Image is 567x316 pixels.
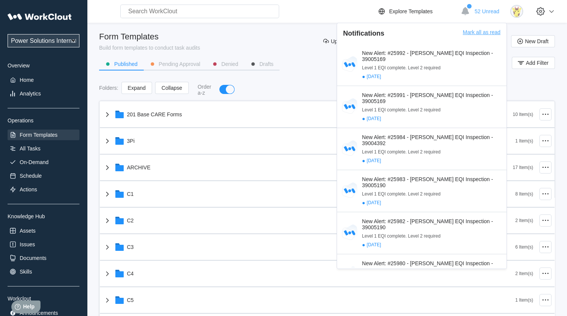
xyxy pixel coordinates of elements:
div: New Alert: #25980 - [PERSON_NAME] EQI Inspection - 39005190 [362,260,503,272]
div: 8 Item(s) [515,191,533,197]
img: generic-notification-icon.png [340,139,359,158]
button: Collapse [155,82,188,94]
div: C1 [127,191,134,197]
div: ● [362,74,365,80]
div: Level 1 EQI complete. Level 2 required [362,233,503,239]
a: Issues [8,239,79,250]
div: [DATE] [362,158,503,164]
button: Pending Approval [144,58,207,70]
a: Home [8,75,79,85]
div: New Alert: #25983 - [PERSON_NAME] EQI Inspection - 39005190 [362,176,503,188]
div: Workclout [8,296,79,302]
img: generic-notification-icon.png [340,224,359,242]
div: 201 Base CARE Forms [127,111,182,117]
a: On-Demand [8,157,79,167]
div: Level 1 EQI complete. Level 2 required [362,65,503,70]
div: On-Demand [20,159,48,165]
div: Level 1 EQI complete. Level 2 required [362,191,503,197]
div: Order a-z [198,84,212,96]
div: C4 [127,271,134,277]
a: New Alert: #25992 - [PERSON_NAME] EQI Inspection - 39005169Level 1 EQI complete. Level 2 required... [337,44,506,86]
div: 10 Item(s) [513,112,533,117]
div: [DATE] [362,242,503,248]
div: Home [20,77,34,83]
div: Published [114,61,138,67]
div: C3 [127,244,134,250]
a: Schedule [8,171,79,181]
div: ● [362,242,365,248]
div: Level 1 EQI complete. Level 2 required [362,149,503,155]
div: Denied [221,61,238,67]
a: New Alert: #25982 - [PERSON_NAME] EQI Inspection - 39005190Level 1 EQI complete. Level 2 required... [337,212,506,254]
div: Overview [8,63,79,69]
div: Analytics [20,91,41,97]
div: Form Templates [20,132,57,138]
div: New Alert: #25984 - [PERSON_NAME] EQI Inspection - 39004392 [362,134,503,146]
img: generic-notification-icon.png [340,97,359,116]
img: generic-notification-icon.png [340,266,359,285]
button: Upload PDF, Word, or Excel [317,36,403,47]
div: C2 [127,217,134,224]
div: [DATE] [362,200,503,206]
a: New Alert: #25980 - [PERSON_NAME] EQI Inspection - 39005190Level 1 EQI complete. Level 2 required... [337,254,506,296]
button: Add Filter [512,57,555,69]
img: generic-notification-icon.png [340,181,359,200]
div: [DATE] [362,74,503,80]
div: Knowledge Hub [8,213,79,219]
div: ● [362,116,365,122]
div: Actions [20,186,37,192]
button: Published [99,58,144,70]
a: Form Templates [8,130,79,140]
div: Issues [20,241,35,247]
a: Actions [8,184,79,195]
span: Upload PDF, Word, or Excel [331,39,397,44]
span: New Draft [525,39,548,44]
div: All Tasks [20,145,40,152]
input: Search WorkClout [120,5,279,18]
div: Mark all as read [463,29,500,44]
div: ● [362,158,365,164]
a: Assets [8,225,79,236]
div: 3Pi [127,138,135,144]
a: New Alert: #25984 - [PERSON_NAME] EQI Inspection - 39004392Level 1 EQI complete. Level 2 required... [337,128,506,170]
div: New Alert: #25991 - [PERSON_NAME] EQI Inspection - 39005169 [362,92,503,104]
a: New Alert: #25991 - [PERSON_NAME] EQI Inspection - 39005169Level 1 EQI complete. Level 2 required... [337,86,506,128]
div: Pending Approval [159,61,200,67]
div: C5 [127,297,134,303]
h2: Notifications [343,29,384,38]
div: 1 Item(s) [515,138,533,144]
div: Folders : [99,85,118,91]
button: New Draft [511,35,555,47]
div: 2 Item(s) [515,218,533,223]
div: ARCHIVE [127,164,151,171]
a: Skills [8,266,79,277]
div: [DATE] [362,116,503,122]
span: Collapse [162,85,182,91]
span: Expand [128,85,146,91]
a: All Tasks [8,143,79,154]
div: New Alert: #25982 - [PERSON_NAME] EQI Inspection - 39005190 [362,218,503,230]
div: Operations [8,117,79,124]
img: giraffee.png [510,5,523,18]
div: Assets [20,228,36,234]
div: New Alert: #25992 - [PERSON_NAME] EQI Inspection - 39005169 [362,50,503,62]
img: generic-notification-icon.png [340,55,359,74]
div: 6 Item(s) [515,244,533,250]
div: Documents [20,255,47,261]
div: Schedule [20,173,42,179]
div: 17 Item(s) [513,165,533,170]
a: Documents [8,253,79,263]
div: 2 Item(s) [515,271,533,276]
div: Explore Templates [389,8,433,14]
a: Analytics [8,88,79,99]
div: Skills [20,269,32,275]
a: New Alert: #25983 - [PERSON_NAME] EQI Inspection - 39005190Level 1 EQI complete. Level 2 required... [337,170,506,212]
span: 52 Unread [475,8,499,14]
div: Build form templates to conduct task audits [99,45,200,51]
button: Drafts [244,58,280,70]
a: Explore Templates [377,7,457,16]
div: Level 1 EQI complete. Level 2 required [362,107,503,113]
button: Expand [121,82,152,94]
div: ● [362,200,365,206]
